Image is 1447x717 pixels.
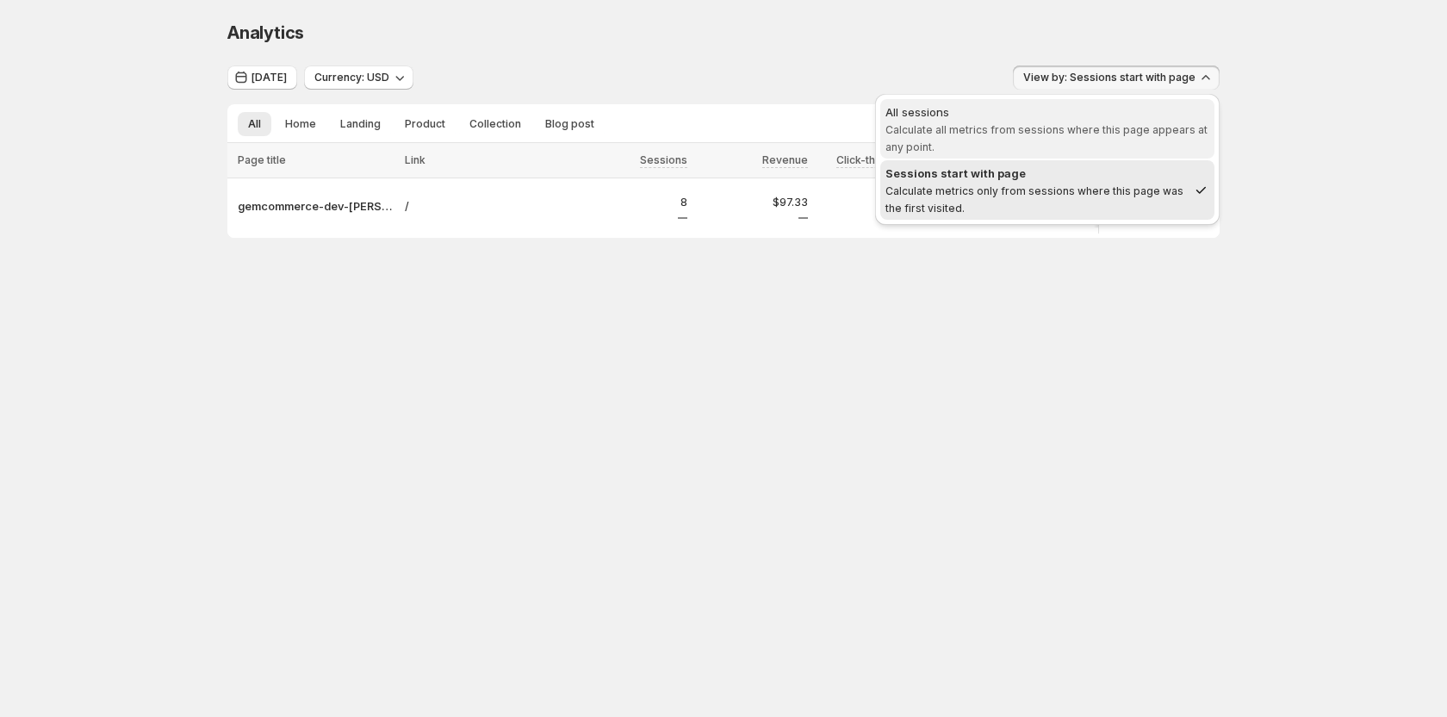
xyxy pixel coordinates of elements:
span: Landing [340,117,381,131]
button: [DATE] [227,65,297,90]
span: Link [405,153,425,166]
span: Product [405,117,445,131]
p: $97.33 [698,193,808,210]
button: Currency: USD [304,65,413,90]
span: Analytics [227,22,304,43]
span: Page title [238,153,286,166]
span: Currency: USD [314,71,389,84]
span: Collection [469,117,521,131]
button: gemcommerce-dev-[PERSON_NAME] [238,197,394,215]
div: All sessions [885,103,1209,121]
span: Blog post [545,117,594,131]
span: Calculate metrics only from sessions where this page was the first visited. [885,184,1183,215]
span: Calculate all metrics from sessions where this page appears at any point. [885,123,1208,153]
span: Home [285,117,316,131]
span: Revenue [762,153,808,167]
p: 8 [577,193,687,210]
span: Click-through rate [836,153,928,167]
span: All [248,117,261,131]
div: Sessions start with page [885,165,1187,182]
span: Sessions [640,153,687,167]
a: / [405,197,567,215]
span: View by: Sessions start with page [1023,71,1195,84]
p: 30.77% [818,193,928,210]
span: [DATE] [252,71,287,84]
button: View by: Sessions start with page [1013,65,1220,90]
